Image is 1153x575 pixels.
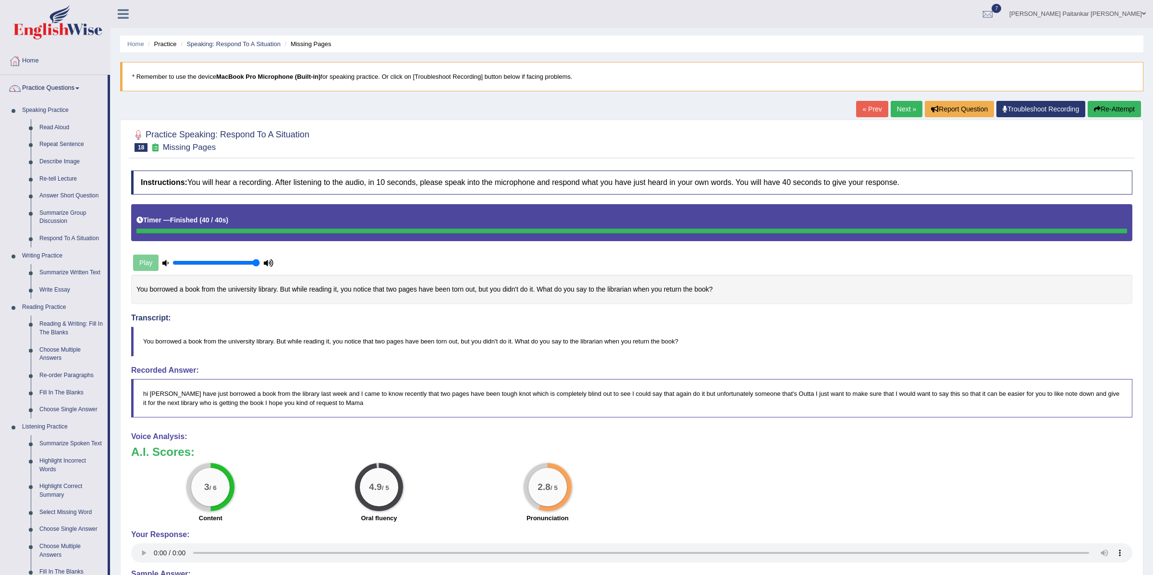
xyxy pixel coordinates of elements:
label: Content [199,514,222,523]
h4: Recorded Answer: [131,366,1132,375]
a: Next » [891,101,922,117]
b: Finished [170,216,198,224]
blockquote: * Remember to use the device for speaking practice. Or click on [Troubleshoot Recording] button b... [120,62,1143,91]
big: 3 [204,482,209,492]
h4: You will hear a recording. After listening to the audio, in 10 seconds, please speak into the mic... [131,171,1132,195]
a: Respond To A Situation [35,230,108,247]
a: Writing Practice [18,247,108,265]
button: Report Question [925,101,994,117]
a: Practice Questions [0,75,108,99]
blockquote: You borrowed a book from the university library. But while reading it, you notice that two pages ... [131,327,1132,356]
small: Missing Pages [163,143,216,152]
label: Oral fluency [361,514,397,523]
a: Choose Single Answer [35,401,108,418]
a: Choose Single Answer [35,521,108,538]
a: Reading Practice [18,299,108,316]
b: MacBook Pro Microphone (Built-in) [216,73,320,80]
span: 18 [135,143,147,152]
a: Summarize Group Discussion [35,205,108,230]
li: Practice [146,39,176,49]
h4: Voice Analysis: [131,432,1132,441]
a: Fill In The Blanks [35,384,108,402]
div: You borrowed a book from the university library. But while reading it, you notice that two pages ... [131,275,1132,304]
h4: Your Response: [131,530,1132,539]
a: Answer Short Question [35,187,108,205]
small: / 5 [382,485,389,492]
a: Summarize Written Text [35,264,108,281]
big: 4.9 [369,482,382,492]
a: Re-tell Lecture [35,171,108,188]
button: Re-Attempt [1088,101,1141,117]
a: Re-order Paragraphs [35,367,108,384]
small: / 5 [550,485,557,492]
h5: Timer — [136,217,228,224]
a: Read Aloud [35,119,108,136]
small: Exam occurring question [150,143,160,152]
a: Speaking: Respond To A Situation [186,40,281,48]
a: Troubleshoot Recording [996,101,1085,117]
a: Listening Practice [18,418,108,436]
a: Reading & Writing: Fill In The Blanks [35,316,108,341]
h2: Practice Speaking: Respond To A Situation [131,128,309,152]
a: Choose Multiple Answers [35,342,108,367]
b: ( [199,216,202,224]
a: « Prev [856,101,888,117]
b: ) [226,216,229,224]
b: 40 / 40s [202,216,226,224]
a: Choose Multiple Answers [35,538,108,563]
b: Instructions: [141,178,187,186]
a: Write Essay [35,281,108,299]
a: Summarize Spoken Text [35,435,108,453]
span: 7 [992,4,1001,13]
small: / 6 [209,485,217,492]
li: Missing Pages [282,39,331,49]
a: Select Missing Word [35,504,108,521]
a: Home [0,48,110,72]
blockquote: hi [PERSON_NAME] have just borrowed a book from the library last week and I came to know recently... [131,379,1132,417]
a: Describe Image [35,153,108,171]
b: A.I. Scores: [131,445,195,458]
label: Pronunciation [527,514,568,523]
a: Home [127,40,144,48]
a: Repeat Sentence [35,136,108,153]
a: Speaking Practice [18,102,108,119]
a: Highlight Incorrect Words [35,453,108,478]
big: 2.8 [538,482,551,492]
a: Highlight Correct Summary [35,478,108,503]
